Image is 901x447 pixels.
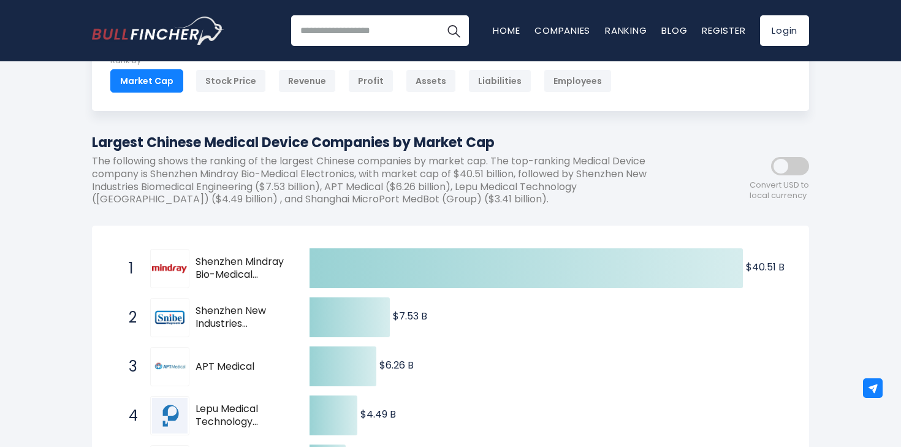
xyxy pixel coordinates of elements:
[661,24,687,37] a: Blog
[544,69,612,93] div: Employees
[393,309,427,323] text: $7.53 B
[110,56,612,66] p: Rank By
[196,403,313,429] span: Lepu Medical Technology ([GEOGRAPHIC_DATA])
[196,256,288,281] span: Shenzhen Mindray Bio-Medical Electronics
[92,132,699,153] h1: Largest Chinese Medical Device Companies by Market Cap
[110,69,183,93] div: Market Cap
[92,155,699,206] p: The following shows the ranking of the largest Chinese companies by market cap. The top-ranking M...
[760,15,809,46] a: Login
[379,358,414,372] text: $6.26 B
[605,24,647,37] a: Ranking
[360,407,396,421] text: $4.49 B
[196,361,288,373] span: APT Medical
[493,24,520,37] a: Home
[750,180,809,201] span: Convert USD to local currency
[278,69,336,93] div: Revenue
[196,69,266,93] div: Stock Price
[702,24,745,37] a: Register
[746,260,785,274] text: $40.51 B
[196,305,288,330] span: Shenzhen New Industries Biomedical Engineering
[438,15,469,46] button: Search
[152,349,188,384] img: APT Medical
[123,307,135,328] span: 2
[152,398,188,434] img: Lepu Medical Technology (Beijing)
[468,69,531,93] div: Liabilities
[534,24,590,37] a: Companies
[92,17,224,45] a: Go to homepage
[123,258,135,279] span: 1
[152,264,188,273] img: Shenzhen Mindray Bio-Medical Electronics
[123,405,135,426] span: 4
[406,69,456,93] div: Assets
[348,69,393,93] div: Profit
[123,356,135,377] span: 3
[152,300,188,335] img: Shenzhen New Industries Biomedical Engineering
[92,17,224,45] img: Bullfincher logo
